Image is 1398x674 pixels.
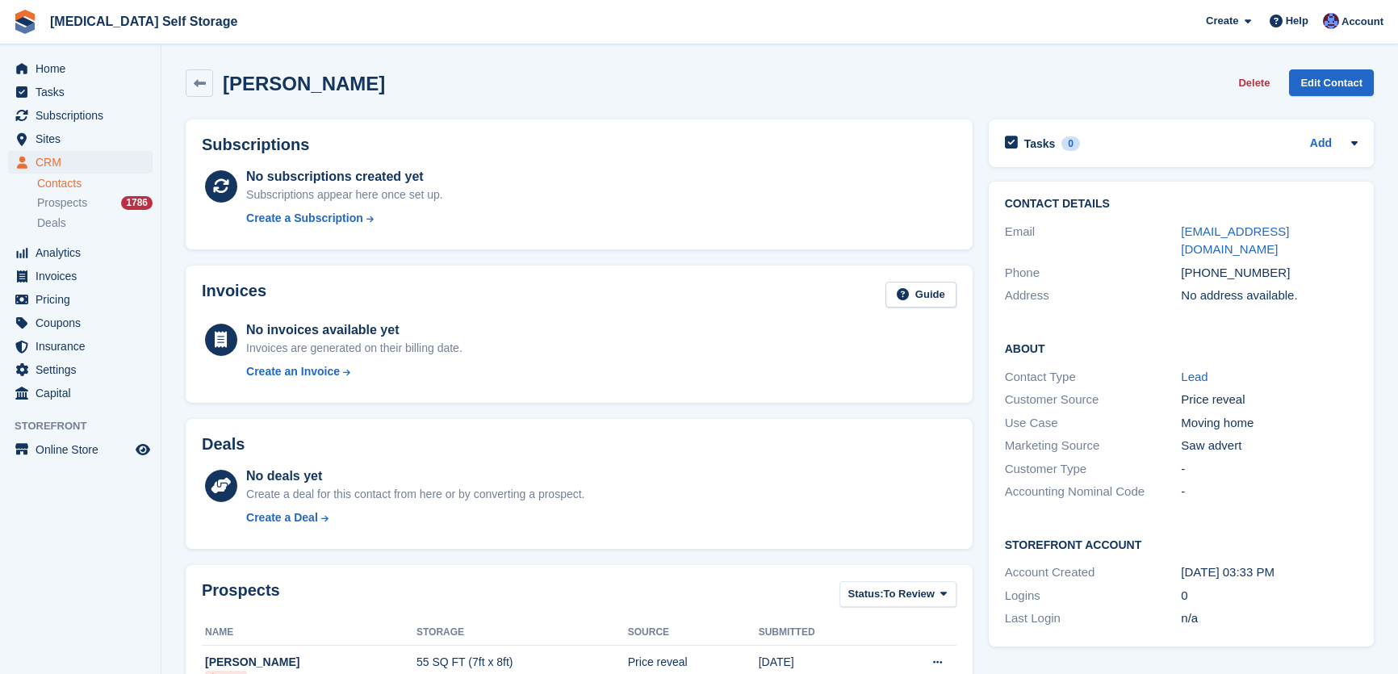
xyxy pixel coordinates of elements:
[416,620,628,646] th: Storage
[1181,483,1358,501] div: -
[8,288,153,311] a: menu
[37,195,153,211] a: Prospects 1786
[202,620,416,646] th: Name
[1005,264,1182,283] div: Phone
[246,467,584,486] div: No deals yet
[8,265,153,287] a: menu
[246,509,318,526] div: Create a Deal
[205,654,416,671] div: [PERSON_NAME]
[8,241,153,264] a: menu
[246,363,463,380] a: Create an Invoice
[8,57,153,80] a: menu
[8,438,153,461] a: menu
[1181,609,1358,628] div: n/a
[8,128,153,150] a: menu
[8,382,153,404] a: menu
[1310,135,1332,153] a: Add
[1005,587,1182,605] div: Logins
[1181,460,1358,479] div: -
[1286,13,1308,29] span: Help
[36,312,132,334] span: Coupons
[884,586,935,602] span: To Review
[885,282,956,308] a: Guide
[1005,414,1182,433] div: Use Case
[37,216,66,231] span: Deals
[8,104,153,127] a: menu
[1005,391,1182,409] div: Customer Source
[759,620,882,646] th: Submitted
[36,151,132,174] span: CRM
[416,654,628,671] div: 55 SQ FT (7ft x 8ft)
[246,340,463,357] div: Invoices are generated on their billing date.
[36,358,132,381] span: Settings
[246,509,584,526] a: Create a Deal
[1181,587,1358,605] div: 0
[202,136,956,154] h2: Subscriptions
[15,418,161,434] span: Storefront
[1181,563,1358,582] div: [DATE] 03:33 PM
[36,288,132,311] span: Pricing
[37,176,153,191] a: Contacts
[121,196,153,210] div: 1786
[1181,391,1358,409] div: Price reveal
[1005,536,1358,552] h2: Storefront Account
[1005,563,1182,582] div: Account Created
[759,654,882,671] div: [DATE]
[8,335,153,358] a: menu
[1323,13,1339,29] img: Helen Walker
[1289,69,1374,96] a: Edit Contact
[1005,340,1358,356] h2: About
[1005,609,1182,628] div: Last Login
[628,654,759,671] div: Price reveal
[37,195,87,211] span: Prospects
[202,581,280,611] h2: Prospects
[1341,14,1383,30] span: Account
[246,320,463,340] div: No invoices available yet
[202,282,266,308] h2: Invoices
[246,210,443,227] a: Create a Subscription
[36,241,132,264] span: Analytics
[1181,264,1358,283] div: [PHONE_NUMBER]
[246,486,584,503] div: Create a deal for this contact from here or by converting a prospect.
[36,104,132,127] span: Subscriptions
[1005,223,1182,259] div: Email
[8,312,153,334] a: menu
[36,57,132,80] span: Home
[1232,69,1276,96] button: Delete
[1005,460,1182,479] div: Customer Type
[1061,136,1080,151] div: 0
[36,265,132,287] span: Invoices
[848,586,884,602] span: Status:
[36,438,132,461] span: Online Store
[1024,136,1056,151] h2: Tasks
[13,10,37,34] img: stora-icon-8386f47178a22dfd0bd8f6a31ec36ba5ce8667c1dd55bd0f319d3a0aa187defe.svg
[37,215,153,232] a: Deals
[1181,287,1358,305] div: No address available.
[246,363,340,380] div: Create an Invoice
[202,435,245,454] h2: Deals
[8,81,153,103] a: menu
[1181,370,1208,383] a: Lead
[1005,368,1182,387] div: Contact Type
[1005,198,1358,211] h2: Contact Details
[36,382,132,404] span: Capital
[8,358,153,381] a: menu
[44,8,244,35] a: [MEDICAL_DATA] Self Storage
[1181,224,1289,257] a: [EMAIL_ADDRESS][DOMAIN_NAME]
[36,128,132,150] span: Sites
[1005,483,1182,501] div: Accounting Nominal Code
[223,73,385,94] h2: [PERSON_NAME]
[1181,414,1358,433] div: Moving home
[839,581,956,608] button: Status: To Review
[36,81,132,103] span: Tasks
[1206,13,1238,29] span: Create
[8,151,153,174] a: menu
[246,210,363,227] div: Create a Subscription
[246,186,443,203] div: Subscriptions appear here once set up.
[133,440,153,459] a: Preview store
[1181,437,1358,455] div: Saw advert
[36,335,132,358] span: Insurance
[246,167,443,186] div: No subscriptions created yet
[1005,287,1182,305] div: Address
[1005,437,1182,455] div: Marketing Source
